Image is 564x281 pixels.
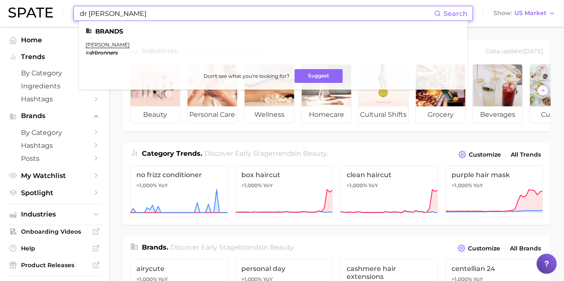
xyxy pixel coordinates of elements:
a: purple hair mask>1,000% YoY [446,165,543,217]
span: YoY [264,182,273,189]
span: beverages [473,106,522,123]
span: Brands . [142,243,168,251]
span: >1,000% [136,182,157,188]
span: beauty [303,150,327,157]
span: Customize [468,245,500,252]
a: clean haircut>1,000% YoY [340,165,438,217]
a: All Trends [509,149,543,160]
span: Show [493,11,512,15]
span: Hashtags [21,142,88,150]
span: beauty [270,243,294,251]
span: centellian 24 [452,265,537,273]
span: >1,000% [452,182,473,188]
button: Customize [456,242,502,254]
div: Data update: [DATE] [486,46,543,57]
span: wellness [245,106,294,123]
button: ShowUS Market [491,8,558,19]
span: Customize [469,151,501,158]
a: Help [7,242,102,255]
span: # [86,49,89,56]
button: Customize [457,149,503,160]
span: YoY [158,182,168,189]
a: homecare [301,64,352,124]
span: by Category [21,129,88,137]
span: airycute [136,265,222,273]
span: Trends [21,53,88,61]
span: personal care [188,106,237,123]
a: personal care [187,64,238,124]
span: grocery [416,106,465,123]
span: cultural shifts [359,106,408,123]
span: Spotlight [21,189,88,197]
a: no frizz conditioner>1,000% YoY [130,165,228,217]
span: Home [21,36,88,44]
span: US Market [514,11,546,15]
span: YoY [474,182,483,189]
img: SPATE [8,8,53,18]
a: Hashtags [7,93,102,106]
button: Brands [7,110,102,122]
a: Posts [7,152,102,165]
span: purple hair mask [452,171,537,179]
span: >1,000% [242,182,262,188]
button: Scroll Right [538,85,548,96]
a: by Category [7,126,102,139]
a: [PERSON_NAME] [86,41,130,48]
span: clean haircut [347,171,432,179]
span: Search [444,10,467,18]
a: Home [7,34,102,46]
button: Trends [7,51,102,63]
span: My Watchlist [21,172,88,180]
span: Hashtags [21,95,88,103]
a: beverages [473,64,523,124]
span: All Brands [510,245,541,252]
span: Posts [21,155,88,162]
span: Don't see what you're looking for? [204,73,290,79]
a: grocery [415,64,466,124]
span: >1,000% [347,182,367,188]
span: Category Trends . [142,150,202,157]
a: My Watchlist [7,169,102,182]
a: beauty [130,64,180,124]
span: cashmere hair extensions [347,265,432,281]
a: Onboarding Videos [7,225,102,238]
a: cultural shifts [358,64,409,124]
span: All Trends [511,151,541,158]
span: homecare [302,106,351,123]
a: Spotlight [7,186,102,199]
span: Onboarding Videos [21,228,88,235]
span: personal day [242,265,327,273]
button: Industries [7,208,102,221]
a: Hashtags [7,139,102,152]
em: drbronners [89,49,117,56]
span: Discover Early Stage brands in . [171,243,295,251]
span: Product Releases [21,261,88,269]
span: Brands [21,112,88,120]
span: beauty [131,106,180,123]
span: Industries [21,211,88,218]
a: All Brands [508,243,543,254]
a: Product Releases [7,259,102,271]
li: Brands [86,28,461,35]
a: wellness [244,64,295,124]
button: Suggest [295,69,343,83]
a: by Category [7,67,102,80]
span: by Category [21,69,88,77]
span: YoY [368,182,378,189]
a: box haircut>1,000% YoY [235,165,333,217]
span: Ingredients [21,82,88,90]
span: no frizz conditioner [136,171,222,179]
input: Search here for a brand, industry, or ingredient [79,6,434,21]
span: Discover Early Stage trends in . [205,150,328,157]
span: Help [21,245,88,252]
a: Ingredients [7,80,102,93]
span: box haircut [242,171,327,179]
